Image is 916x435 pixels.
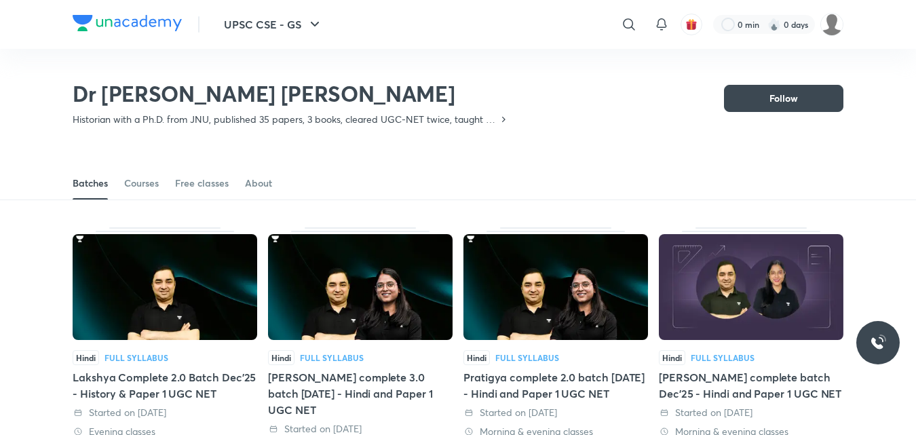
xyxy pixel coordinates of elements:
[175,167,229,200] a: Free classes
[216,11,331,38] button: UPSC CSE - GS
[495,354,559,362] div: Full Syllabus
[73,15,182,35] a: Company Logo
[659,234,843,340] img: Thumbnail
[681,14,702,35] button: avatar
[124,176,159,190] div: Courses
[724,85,843,112] button: Follow
[268,350,294,365] span: Hindi
[659,406,843,419] div: Started on 20 Jun 2025
[685,18,698,31] img: avatar
[104,354,168,362] div: Full Syllabus
[73,167,108,200] a: Batches
[73,15,182,31] img: Company Logo
[245,167,272,200] a: About
[463,234,648,340] img: Thumbnail
[73,113,498,126] p: Historian with a Ph.D. from JNU, published 35 papers, 3 books, cleared UGC-NET twice, taught at [...
[820,13,843,36] img: renuka
[73,406,257,419] div: Started on 12 Jul 2025
[73,350,99,365] span: Hindi
[124,167,159,200] a: Courses
[463,406,648,419] div: Started on 21 Jun 2025
[245,176,272,190] div: About
[767,18,781,31] img: streak
[463,350,490,365] span: Hindi
[769,92,798,105] span: Follow
[870,335,886,351] img: ttu
[73,234,257,340] img: Thumbnail
[73,369,257,402] div: Lakshya Complete 2.0 Batch Dec'25 - History & Paper 1 UGC NET
[268,369,453,418] div: [PERSON_NAME] complete 3.0 batch [DATE] - Hindi and Paper 1 UGC NET
[463,369,648,402] div: Pratigya complete 2.0 batch [DATE] - Hindi and Paper 1 UGC NET
[73,80,509,107] h2: Dr [PERSON_NAME] [PERSON_NAME]
[691,354,755,362] div: Full Syllabus
[175,176,229,190] div: Free classes
[300,354,364,362] div: Full Syllabus
[268,234,453,340] img: Thumbnail
[73,176,108,190] div: Batches
[659,350,685,365] span: Hindi
[659,369,843,402] div: [PERSON_NAME] complete batch Dec'25 - Hindi and Paper 1 UGC NET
